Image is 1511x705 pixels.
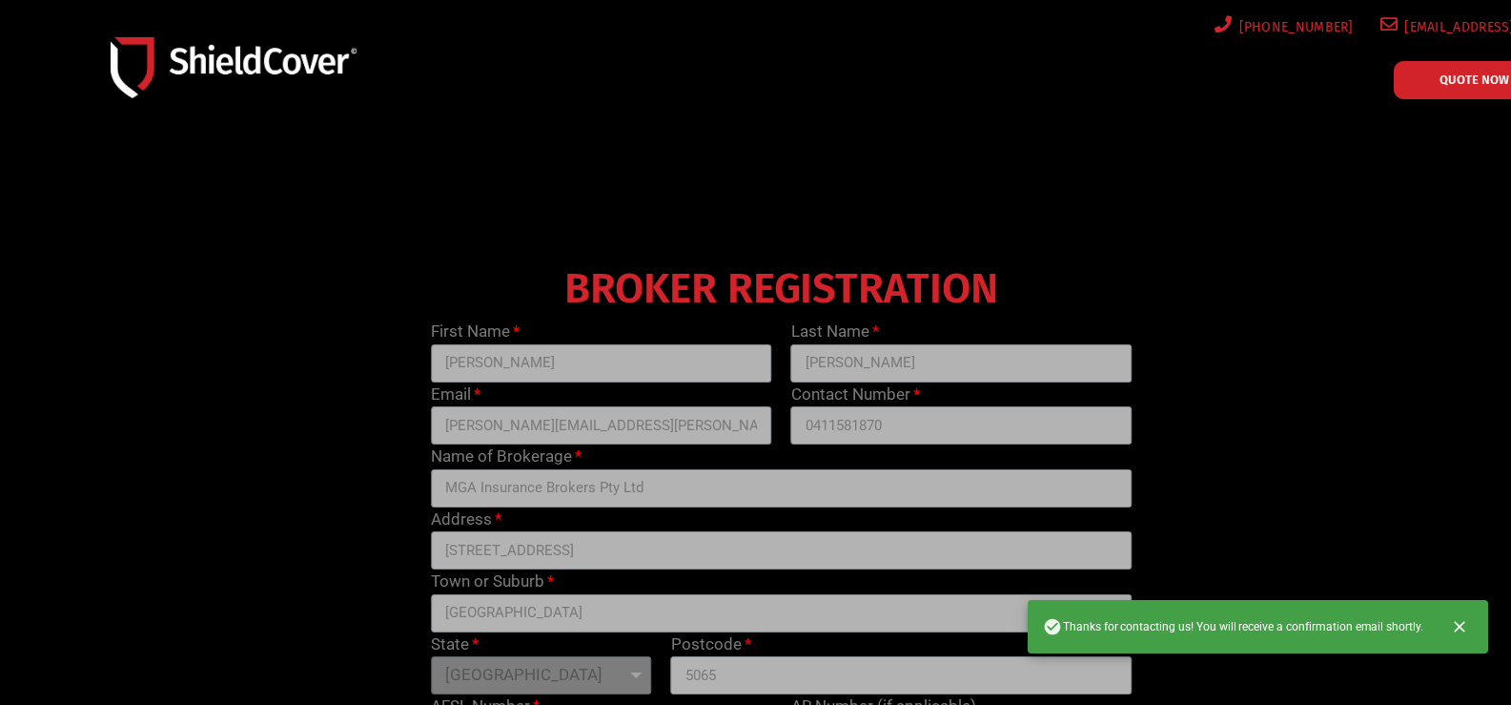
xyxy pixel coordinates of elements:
span: Thanks for contacting us! You will receive a confirmation email shortly. [1043,617,1423,636]
label: Address [431,508,501,532]
label: Email [431,383,480,407]
label: Contact Number [791,383,920,407]
label: Town or Suburb [431,570,554,594]
span: QUOTE NOW [1440,73,1509,86]
label: Postcode [671,632,751,657]
label: Last Name [791,320,879,344]
button: Close [1439,606,1480,648]
label: Name of Brokerage [431,445,582,469]
span: [PHONE_NUMBER] [1233,15,1354,39]
label: First Name [431,320,520,344]
a: [PHONE_NUMBER] [1211,15,1354,39]
h4: BROKER REGISTRATION [421,278,1142,301]
label: State [431,632,479,657]
img: Shield-Cover-Underwriting-Australia-logo-full [111,37,357,97]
